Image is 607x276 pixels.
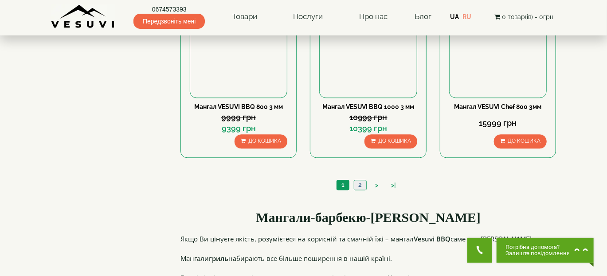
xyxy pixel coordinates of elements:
p: Мангали набирають все більше поширення в нашій країні. [180,253,556,264]
a: Послуги [284,7,332,27]
span: Передзвоніть мені [133,14,205,29]
a: UA [450,13,459,20]
strong: гриль [209,254,228,263]
a: Про нас [350,7,396,27]
span: До кошика [508,138,540,144]
span: До кошика [248,138,281,144]
button: Chat button [497,238,594,263]
a: Мангал VESUVI Chef 800 3мм [454,103,542,110]
button: Get Call button [467,238,492,263]
div: 9999 грн [190,112,287,123]
span: Потрібна допомога? [505,244,570,250]
div: 15999 грн [449,117,547,129]
a: RU [462,13,471,20]
button: 0 товар(ів) - 0грн [492,12,556,22]
a: Блог [415,12,431,21]
h2: Мангали-барбекю-[PERSON_NAME] [180,210,556,225]
a: Мангал VESUVI BBQ 1000 3 мм [322,103,415,110]
a: >| [387,181,400,190]
div: 10399 грн [319,123,417,134]
span: 0 товар(ів) - 0грн [502,13,553,20]
div: 10999 грн [319,112,417,123]
a: > [371,181,383,190]
img: Мангал VESUVI Chef 800 3мм [450,1,546,97]
a: Мангал VESUVI BBQ 800 3 мм [194,103,283,110]
img: Завод VESUVI [51,4,115,29]
a: Товари [223,7,266,27]
span: 1 [341,181,345,188]
p: Якщо Ви цінуєте якість, розумієтеся на корисній та смачній їжі – мангал саме для [PERSON_NAME]. [180,233,556,244]
span: Залиште повідомлення [505,250,570,257]
button: До кошика [494,134,547,148]
button: До кошика [235,134,287,148]
span: До кошика [378,138,411,144]
div: 9399 грн [190,123,287,134]
strong: Vesuvi BBQ [414,234,450,243]
button: До кошика [364,134,417,148]
img: Мангал VESUVI BBQ 800 3 мм [190,1,287,97]
img: Мангал VESUVI BBQ 1000 3 мм [320,1,416,97]
a: 2 [354,180,366,190]
a: 0674573393 [133,5,205,14]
